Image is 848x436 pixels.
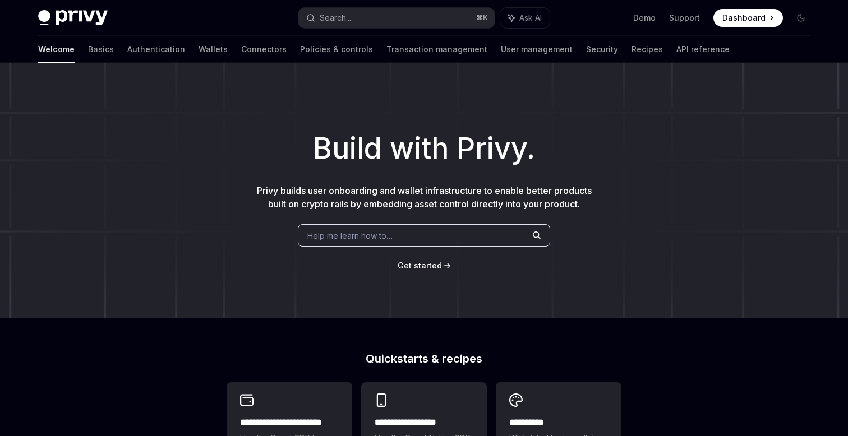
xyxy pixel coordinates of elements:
span: Help me learn how to… [307,230,393,242]
a: Authentication [127,36,185,63]
span: Ask AI [519,12,542,24]
a: Connectors [241,36,287,63]
span: Get started [398,261,442,270]
a: Recipes [632,36,663,63]
a: Basics [88,36,114,63]
span: Dashboard [722,12,766,24]
a: User management [501,36,573,63]
a: Dashboard [713,9,783,27]
div: Search... [320,11,351,25]
button: Toggle dark mode [792,9,810,27]
a: API reference [676,36,730,63]
a: Get started [398,260,442,271]
span: Privy builds user onboarding and wallet infrastructure to enable better products built on crypto ... [257,185,592,210]
a: Welcome [38,36,75,63]
h1: Build with Privy. [18,127,830,170]
a: Support [669,12,700,24]
a: Wallets [199,36,228,63]
a: Policies & controls [300,36,373,63]
button: Search...⌘K [298,8,495,28]
a: Demo [633,12,656,24]
a: Security [586,36,618,63]
span: ⌘ K [476,13,488,22]
img: dark logo [38,10,108,26]
button: Ask AI [500,8,550,28]
a: Transaction management [386,36,487,63]
h2: Quickstarts & recipes [227,353,621,364]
